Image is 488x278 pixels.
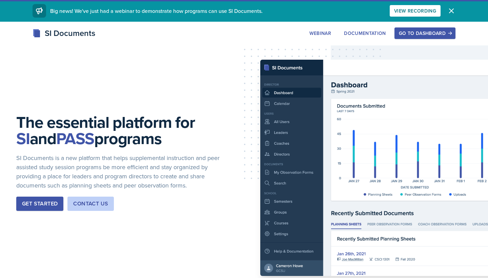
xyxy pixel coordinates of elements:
[73,200,108,208] div: Contact Us
[50,7,263,15] span: Big news! We've just had a webinar to demonstrate how programs can use SI Documents.
[33,27,95,39] div: SI Documents
[394,8,436,14] div: View Recording
[305,27,335,39] button: Webinar
[22,200,58,208] div: Get Started
[67,197,114,211] button: Contact Us
[390,5,441,17] button: View Recording
[309,31,331,36] div: Webinar
[16,197,63,211] button: Get Started
[394,27,455,39] button: Go to Dashboard
[344,31,386,36] div: Documentation
[340,27,390,39] button: Documentation
[399,31,451,36] div: Go to Dashboard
